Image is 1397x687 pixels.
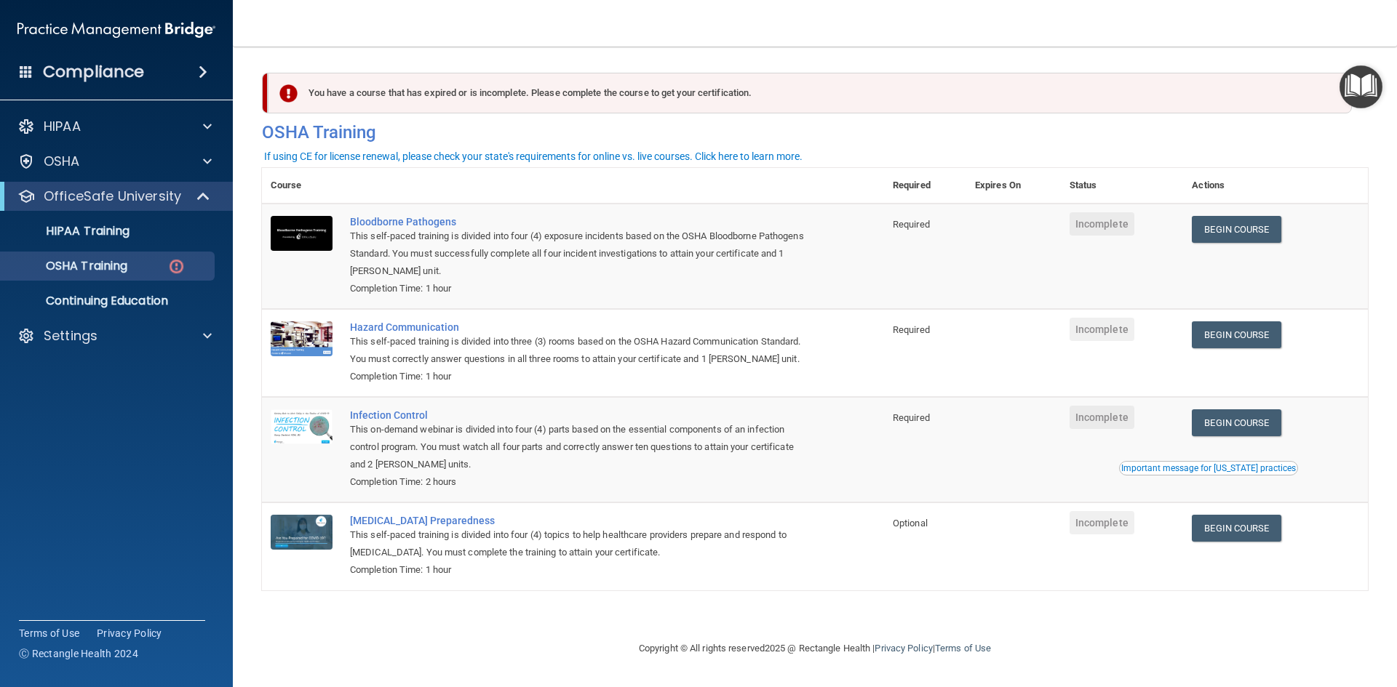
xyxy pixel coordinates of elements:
a: Begin Course [1192,409,1281,436]
th: Status [1061,168,1184,204]
div: Important message for [US_STATE] practices [1121,464,1296,473]
span: Required [893,412,930,423]
p: OSHA [44,153,80,170]
a: Bloodborne Pathogens [350,216,811,228]
a: HIPAA [17,118,212,135]
a: Hazard Communication [350,321,811,333]
div: Completion Time: 1 hour [350,368,811,385]
p: HIPAA [44,118,81,135]
a: Begin Course [1192,216,1281,243]
th: Course [262,168,341,204]
button: Open Resource Center [1340,65,1382,108]
button: If using CE for license renewal, please check your state's requirements for online vs. live cours... [262,149,805,164]
th: Required [884,168,966,204]
h4: OSHA Training [262,122,1368,142]
div: If using CE for license renewal, please check your state's requirements for online vs. live cours... [264,151,803,161]
a: Settings [17,327,212,345]
p: Continuing Education [9,294,208,308]
div: This self-paced training is divided into four (4) topics to help healthcare providers prepare and... [350,526,811,561]
img: PMB logo [17,15,215,44]
div: You have a course that has expired or is incomplete. Please complete the course to get your certi... [268,73,1352,113]
p: HIPAA Training [9,224,130,238]
a: Begin Course [1192,515,1281,542]
span: Optional [893,518,928,529]
span: Required [893,324,930,335]
a: Infection Control [350,409,811,421]
span: Incomplete [1070,318,1134,341]
a: Privacy Policy [97,626,162,640]
p: Settings [44,327,97,345]
span: Ⓒ Rectangle Health 2024 [19,646,138,661]
div: Completion Time: 1 hour [350,280,811,297]
img: danger-circle.6113f641.png [167,257,186,276]
p: OSHA Training [9,259,127,273]
span: Incomplete [1070,212,1134,236]
h4: Compliance [43,62,144,82]
span: Incomplete [1070,511,1134,534]
a: Terms of Use [935,643,991,654]
img: exclamation-circle-solid-danger.72ef9ffc.png [279,84,298,103]
div: This self-paced training is divided into three (3) rooms based on the OSHA Hazard Communication S... [350,333,811,368]
div: Copyright © All rights reserved 2025 @ Rectangle Health | | [549,625,1080,672]
a: Terms of Use [19,626,79,640]
div: Completion Time: 2 hours [350,473,811,491]
div: This on-demand webinar is divided into four (4) parts based on the essential components of an inf... [350,421,811,473]
a: Privacy Policy [875,643,932,654]
a: OfficeSafe University [17,188,211,205]
a: [MEDICAL_DATA] Preparedness [350,515,811,526]
th: Actions [1183,168,1368,204]
iframe: Drift Widget Chat Controller [1145,584,1380,642]
button: Read this if you are a dental practitioner in the state of CA [1119,461,1298,475]
th: Expires On [966,168,1061,204]
a: Begin Course [1192,321,1281,348]
span: Incomplete [1070,406,1134,429]
div: This self-paced training is divided into four (4) exposure incidents based on the OSHA Bloodborne... [350,228,811,280]
p: OfficeSafe University [44,188,181,205]
a: OSHA [17,153,212,170]
span: Required [893,219,930,230]
div: Completion Time: 1 hour [350,561,811,579]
